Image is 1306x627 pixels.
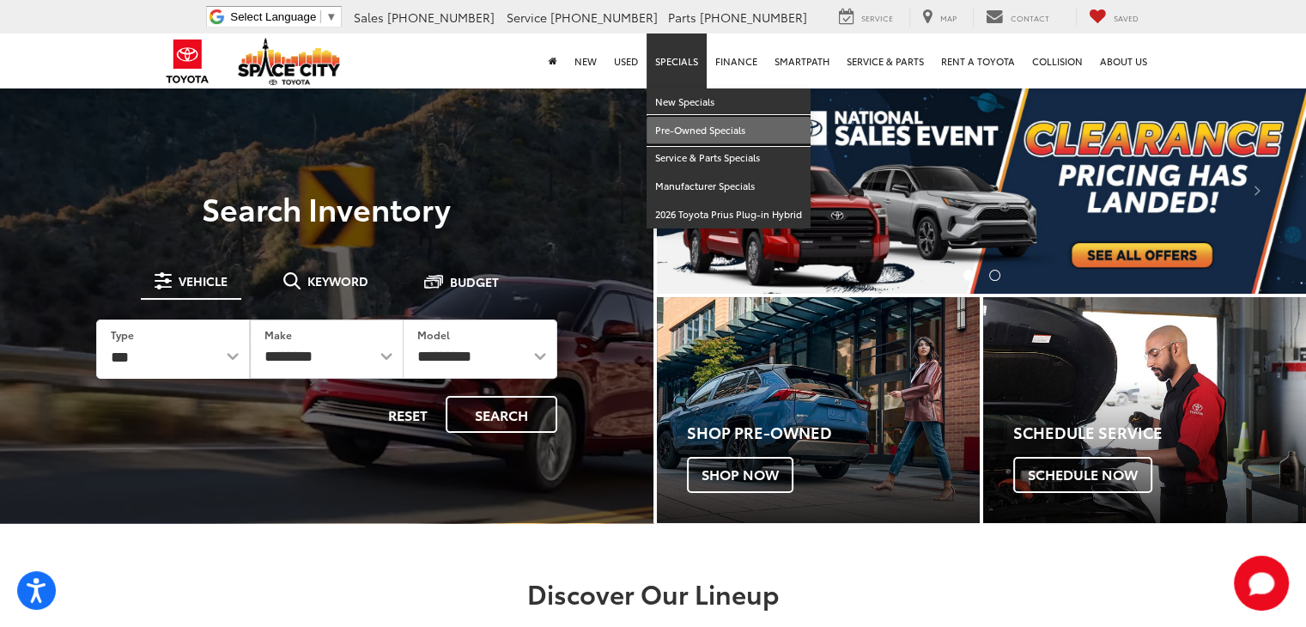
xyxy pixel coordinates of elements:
h4: Schedule Service [1013,424,1306,441]
a: Manufacturer Specials [647,173,811,201]
a: Specials [647,33,707,88]
label: Type [111,327,134,342]
span: [PHONE_NUMBER] [387,9,495,26]
label: Make [264,327,292,342]
div: Toyota [657,297,980,523]
svg: Start Chat [1234,556,1289,611]
li: Go to slide number 2. [989,270,1000,281]
a: Schedule Service Schedule Now [983,297,1306,523]
a: SmartPath [766,33,838,88]
span: Service [861,12,893,23]
div: Toyota [983,297,1306,523]
a: Select Language​ [230,10,337,23]
span: Budget [450,276,499,288]
span: Service [507,9,547,26]
img: Space City Toyota [238,38,341,85]
a: My Saved Vehicles [1076,8,1151,27]
a: New [566,33,605,88]
h4: Shop Pre-Owned [687,424,980,441]
a: Home [540,33,566,88]
button: Click to view next picture. [1209,120,1306,259]
a: 2026 Toyota Prius Plug-in Hybrid [647,201,811,228]
span: ▼ [325,10,337,23]
a: About Us [1091,33,1156,88]
a: Used [605,33,647,88]
span: Schedule Now [1013,457,1152,493]
span: Map [940,12,957,23]
h2: Discover Our Lineup [48,579,1259,607]
a: Collision [1024,33,1091,88]
span: Shop Now [687,457,793,493]
span: [PHONE_NUMBER] [700,9,807,26]
span: Contact [1011,12,1049,23]
button: Search [446,396,557,433]
a: Service & Parts [838,33,932,88]
h3: Search Inventory [72,191,581,225]
a: Pre-Owned Specials [647,117,811,145]
a: Shop Pre-Owned Shop Now [657,297,980,523]
a: Finance [707,33,766,88]
a: Service [826,8,906,27]
span: Vehicle [179,275,228,287]
span: Saved [1114,12,1139,23]
span: [PHONE_NUMBER] [550,9,658,26]
a: New Specials [647,88,811,117]
a: Rent a Toyota [932,33,1024,88]
a: Service & Parts Specials [647,144,811,173]
button: Toggle Chat Window [1234,556,1289,611]
a: Contact [973,8,1062,27]
span: ​ [320,10,321,23]
span: Sales [354,9,384,26]
span: Parts [668,9,696,26]
span: Keyword [307,275,368,287]
img: Toyota [155,33,220,89]
span: Select Language [230,10,316,23]
button: Reset [374,396,442,433]
li: Go to slide number 1. [963,270,975,281]
label: Model [417,327,450,342]
a: Map [909,8,969,27]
